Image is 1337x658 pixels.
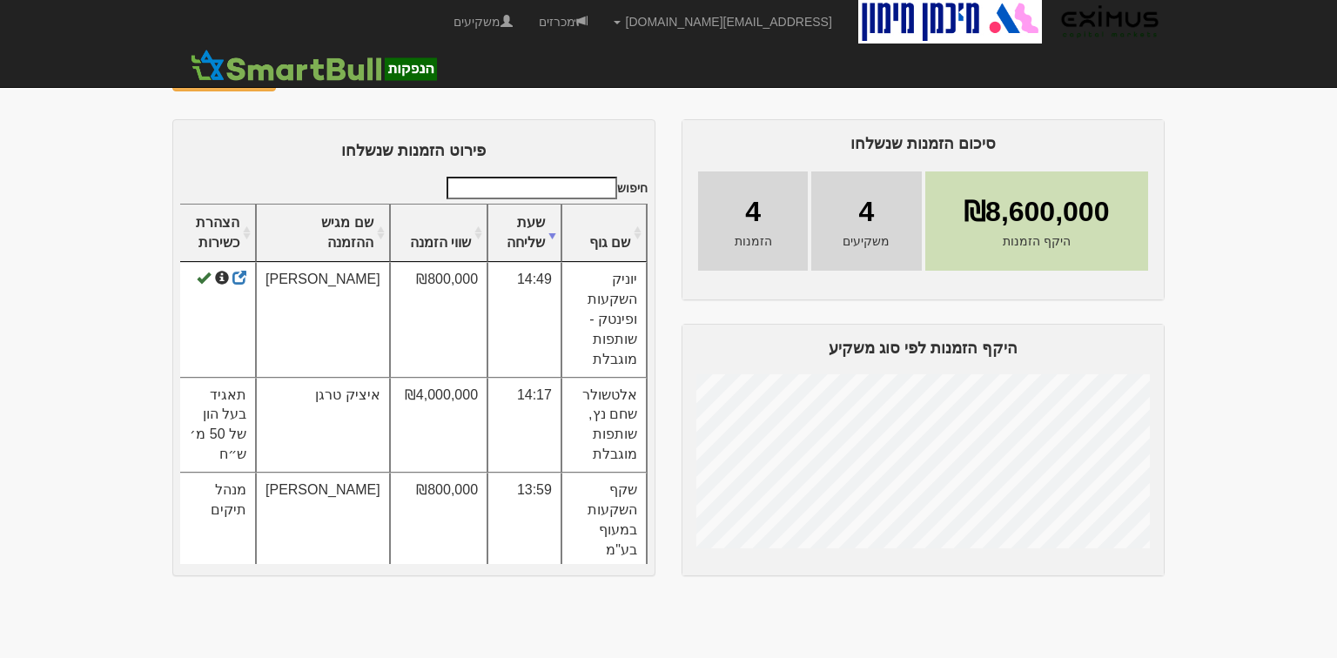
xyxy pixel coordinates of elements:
[190,387,246,462] span: תאגיד בעל הון של 50 מ׳ ש״ח
[390,378,487,473] td: ₪4,000,000
[561,378,647,473] td: אלטשולר שחם נץ, שותפות מוגבלת
[487,205,561,263] th: שעת שליחה : activate to sort column ascending
[390,262,487,377] td: ₪800,000
[256,262,390,377] td: [PERSON_NAME]
[829,339,1018,357] span: היקף הזמנות לפי סוג משקיע
[858,192,874,232] span: 4
[561,473,647,567] td: שקף השקעות במעוף בע"מ
[487,262,561,377] td: 14:49
[390,205,487,263] th: שווי הזמנה : activate to sort column ascending
[561,262,647,377] td: יוניק השקעות ופינטק - שותפות מוגבלת
[185,48,441,83] img: SmartBull Logo
[745,192,761,232] span: 4
[561,205,647,263] th: שם גוף : activate to sort column ascending
[341,142,486,159] span: פירוט הזמנות שנשלחו
[211,482,246,517] span: מנהל תיקים
[964,192,1109,232] span: ₪8,600,000
[843,232,890,250] span: משקיעים
[256,205,390,263] th: שם מגיש ההזמנה : activate to sort column ascending
[440,177,648,199] label: חיפוש
[256,378,390,473] td: איציק טרגן
[447,177,617,199] input: חיפוש
[256,473,390,567] td: [PERSON_NAME]
[487,378,561,473] td: 14:17
[179,205,256,263] th: הצהרת כשירות : activate to sort column ascending
[850,135,996,152] span: סיכום הזמנות שנשלחו
[1003,232,1071,250] span: היקף הזמנות
[735,232,772,250] span: הזמנות
[487,473,561,567] td: 13:59
[390,473,487,567] td: ₪800,000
